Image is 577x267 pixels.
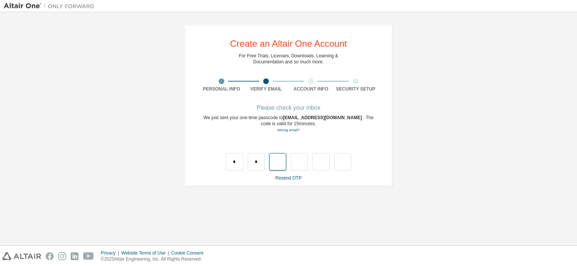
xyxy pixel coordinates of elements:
p: © 2025 Altair Engineering, Inc. All Rights Reserved. [101,256,208,262]
img: youtube.svg [83,252,94,260]
span: [EMAIL_ADDRESS][DOMAIN_NAME] [283,115,363,120]
img: altair_logo.svg [2,252,41,260]
div: Website Terms of Use [121,250,171,256]
div: Please check your inbox [199,106,378,110]
img: instagram.svg [58,252,66,260]
div: Verify Email [244,86,289,92]
div: Personal Info [199,86,244,92]
img: linkedin.svg [71,252,79,260]
div: Security Setup [333,86,378,92]
div: Cookie Consent [171,250,208,256]
img: Altair One [4,2,98,10]
div: Privacy [101,250,121,256]
a: Go back to the registration form [277,128,299,132]
div: Account Info [288,86,333,92]
div: For Free Trials, Licenses, Downloads, Learning & Documentation and so much more. [239,53,338,65]
div: We just sent your one-time passcode to . The code is valid for 15 minutes. [199,115,378,133]
img: facebook.svg [46,252,54,260]
div: Create an Altair One Account [230,39,347,48]
a: Resend OTP [275,175,301,181]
